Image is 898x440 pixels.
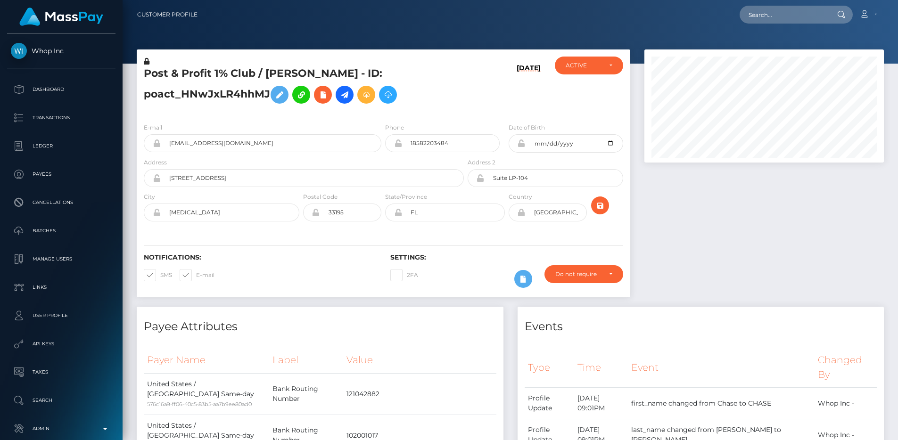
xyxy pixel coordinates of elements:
[144,66,459,108] h5: Post & Profit 1% Club / [PERSON_NAME] - ID: poact_HNwJxLR4hhMJ
[144,269,172,281] label: SMS
[269,347,344,373] th: Label
[11,167,112,181] p: Payees
[11,393,112,407] p: Search
[144,123,162,132] label: E-mail
[11,43,27,59] img: Whop Inc
[144,158,167,167] label: Address
[11,309,112,323] p: User Profile
[144,253,376,261] h6: Notifications:
[628,347,815,387] th: Event
[525,388,575,419] td: Profile Update
[144,347,269,373] th: Payer Name
[385,193,427,201] label: State/Province
[7,219,115,243] a: Batches
[509,193,532,201] label: Country
[7,276,115,299] a: Links
[11,139,112,153] p: Ledger
[628,388,815,419] td: first_name changed from Chase to CHASE
[343,347,496,373] th: Value
[137,5,198,24] a: Customer Profile
[180,269,214,281] label: E-mail
[11,196,112,210] p: Cancellations
[11,252,112,266] p: Manage Users
[555,270,601,278] div: Do not require
[815,347,877,387] th: Changed By
[303,193,338,201] label: Postal Code
[525,318,877,335] h4: Events
[147,401,252,407] small: 576c16a9-ff06-40c5-83b5-aa7b9ee80ad0
[7,247,115,271] a: Manage Users
[11,82,112,97] p: Dashboard
[574,388,628,419] td: [DATE] 09:01PM
[390,253,623,261] h6: Settings:
[740,6,828,24] input: Search...
[11,365,112,379] p: Taxes
[390,269,418,281] label: 2FA
[11,111,112,125] p: Transactions
[7,163,115,186] a: Payees
[11,422,112,436] p: Admin
[517,64,541,112] h6: [DATE]
[7,332,115,356] a: API Keys
[144,318,496,335] h4: Payee Attributes
[269,373,344,415] td: Bank Routing Number
[468,158,495,167] label: Address 2
[19,8,103,26] img: MassPay Logo
[11,280,112,294] p: Links
[574,347,628,387] th: Time
[7,191,115,214] a: Cancellations
[7,134,115,158] a: Ledger
[7,304,115,327] a: User Profile
[385,123,404,132] label: Phone
[7,389,115,412] a: Search
[7,106,115,130] a: Transactions
[144,193,155,201] label: City
[11,224,112,238] p: Batches
[11,337,112,351] p: API Keys
[7,47,115,55] span: Whop Inc
[544,265,623,283] button: Do not require
[525,347,575,387] th: Type
[815,388,877,419] td: Whop Inc -
[509,123,545,132] label: Date of Birth
[144,373,269,415] td: United States / [GEOGRAPHIC_DATA] Same-day
[7,360,115,384] a: Taxes
[566,62,601,69] div: ACTIVE
[336,86,354,104] a: Initiate Payout
[7,78,115,101] a: Dashboard
[343,373,496,415] td: 121042882
[555,57,623,74] button: ACTIVE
